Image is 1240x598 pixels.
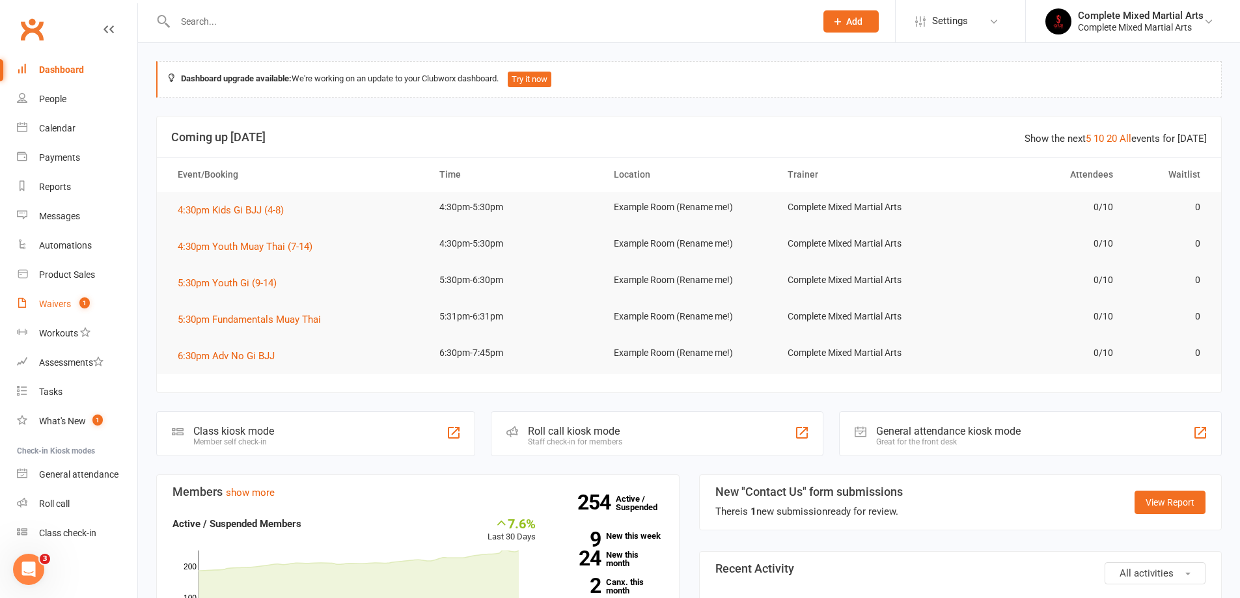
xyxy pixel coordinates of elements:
[79,297,90,308] span: 1
[602,301,777,332] td: Example Room (Rename me!)
[178,314,321,325] span: 5:30pm Fundamentals Muay Thai
[950,301,1125,332] td: 0/10
[1105,562,1206,584] button: All activities
[17,114,137,143] a: Calendar
[39,123,76,133] div: Calendar
[602,192,777,223] td: Example Room (Rename me!)
[17,85,137,114] a: People
[555,530,601,549] strong: 9
[17,143,137,172] a: Payments
[17,290,137,319] a: Waivers 1
[950,158,1125,191] th: Attendees
[1120,133,1131,144] a: All
[616,485,673,521] a: 254Active / Suspended
[1025,131,1207,146] div: Show the next events for [DATE]
[17,377,137,407] a: Tasks
[17,172,137,202] a: Reports
[876,437,1021,446] div: Great for the front desk
[178,348,284,364] button: 6:30pm Adv No Gi BJJ
[16,13,48,46] a: Clubworx
[428,265,602,295] td: 5:30pm-6:30pm
[428,338,602,368] td: 6:30pm-7:45pm
[428,301,602,332] td: 5:31pm-6:31pm
[1094,133,1104,144] a: 10
[602,265,777,295] td: Example Room (Rename me!)
[172,485,663,498] h3: Members
[92,415,103,426] span: 1
[776,228,950,259] td: Complete Mixed Martial Arts
[1125,158,1212,191] th: Waitlist
[178,202,293,218] button: 4:30pm Kids Gi BJJ (4-8)
[1078,21,1204,33] div: Complete Mixed Martial Arts
[178,241,312,252] span: 4:30pm Youth Muay Thai (7-14)
[1078,10,1204,21] div: Complete Mixed Martial Arts
[17,319,137,348] a: Workouts
[178,312,330,327] button: 5:30pm Fundamentals Muay Thai
[193,437,274,446] div: Member self check-in
[428,192,602,223] td: 4:30pm-5:30pm
[226,487,275,498] a: show more
[876,425,1021,437] div: General attendance kiosk mode
[776,192,950,223] td: Complete Mixed Martial Arts
[17,348,137,377] a: Assessments
[39,528,96,538] div: Class check-in
[751,506,756,517] strong: 1
[1125,265,1212,295] td: 0
[776,301,950,332] td: Complete Mixed Martial Arts
[39,469,118,480] div: General attendance
[39,182,71,192] div: Reports
[602,338,777,368] td: Example Room (Rename me!)
[602,228,777,259] td: Example Room (Rename me!)
[17,460,137,489] a: General attendance kiosk mode
[776,338,950,368] td: Complete Mixed Martial Arts
[39,94,66,104] div: People
[715,562,1206,575] h3: Recent Activity
[1125,192,1212,223] td: 0
[178,277,277,289] span: 5:30pm Youth Gi (9-14)
[428,158,602,191] th: Time
[602,158,777,191] th: Location
[555,578,663,595] a: 2Canx. this month
[950,338,1125,368] td: 0/10
[39,269,95,280] div: Product Sales
[555,532,663,540] a: 9New this week
[488,516,536,530] div: 7.6%
[166,158,428,191] th: Event/Booking
[17,260,137,290] a: Product Sales
[39,152,80,163] div: Payments
[508,72,551,87] button: Try it now
[1120,567,1174,579] span: All activities
[715,504,903,519] div: There is new submission ready for review.
[17,202,137,231] a: Messages
[178,204,284,216] span: 4:30pm Kids Gi BJJ (4-8)
[171,12,806,31] input: Search...
[555,576,601,595] strong: 2
[932,7,968,36] span: Settings
[950,192,1125,223] td: 0/10
[40,554,50,564] span: 3
[1086,133,1091,144] a: 5
[171,131,1207,144] h3: Coming up [DATE]
[776,158,950,191] th: Trainer
[1125,301,1212,332] td: 0
[39,64,84,75] div: Dashboard
[39,387,62,397] div: Tasks
[156,61,1222,98] div: We're working on an update to your Clubworx dashboard.
[39,240,92,251] div: Automations
[17,55,137,85] a: Dashboard
[17,489,137,519] a: Roll call
[950,265,1125,295] td: 0/10
[1107,133,1117,144] a: 20
[488,516,536,544] div: Last 30 Days
[39,328,78,338] div: Workouts
[193,425,274,437] div: Class kiosk mode
[178,275,286,291] button: 5:30pm Youth Gi (9-14)
[39,299,71,309] div: Waivers
[39,498,70,509] div: Roll call
[577,493,616,512] strong: 254
[846,16,862,27] span: Add
[823,10,879,33] button: Add
[39,357,103,368] div: Assessments
[178,239,322,254] button: 4:30pm Youth Muay Thai (7-14)
[13,554,44,585] iframe: Intercom live chat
